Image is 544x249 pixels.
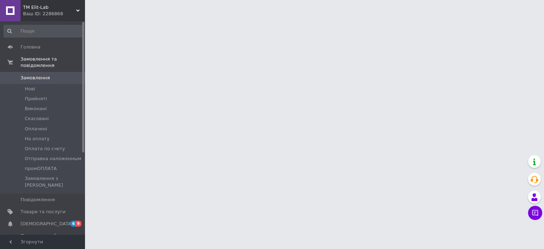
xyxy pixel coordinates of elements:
span: Нові [25,86,35,92]
span: TM Elit-Lab [23,4,76,11]
button: Чат з покупцем [528,206,542,220]
span: Замовлення [21,75,50,81]
span: Повідомлення [21,197,55,203]
span: На оплату [25,136,50,142]
span: 9 [76,221,81,227]
input: Пошук [4,25,84,38]
span: Оплата по счету [25,146,65,152]
span: Замовлення з [PERSON_NAME] [25,175,83,188]
span: [DEMOGRAPHIC_DATA] [21,221,73,227]
span: 6 [70,221,76,227]
span: Головна [21,44,40,50]
span: Прийняті [25,96,47,102]
span: Скасовані [25,115,49,122]
span: Оплачені [25,126,47,132]
span: Товари та послуги [21,209,66,215]
span: Отправка наложенным [25,155,81,162]
span: Замовлення та повідомлення [21,56,85,69]
span: Показники роботи компанії [21,233,66,245]
span: Виконані [25,106,47,112]
span: промОПЛАТА [25,165,57,172]
div: Ваш ID: 2286868 [23,11,85,17]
